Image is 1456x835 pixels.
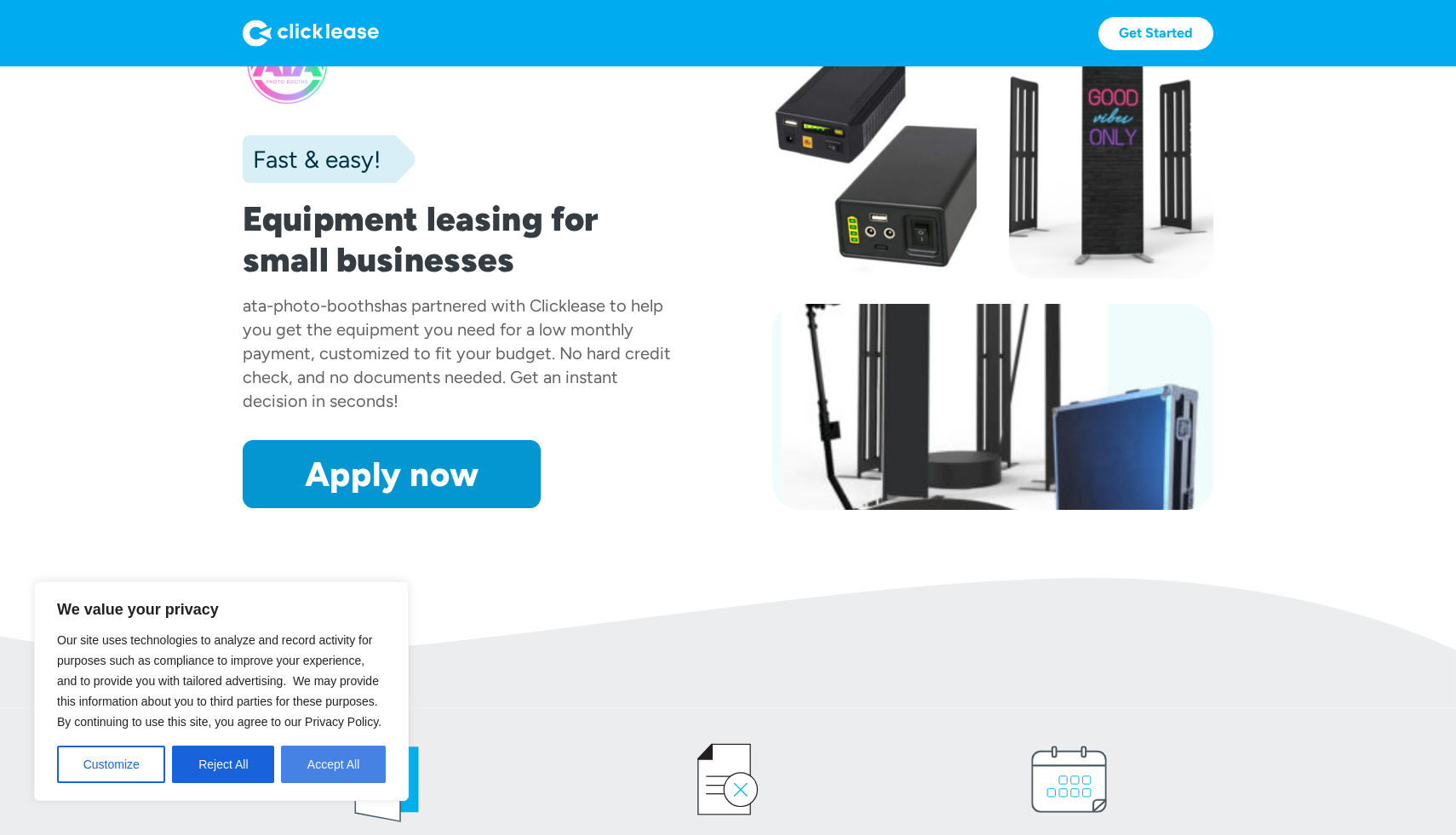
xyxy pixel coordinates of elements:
[57,599,386,620] p: We value your privacy
[1018,729,1121,831] img: calendar icon
[677,729,779,831] img: credit icon
[1098,17,1213,50] a: Get Started
[243,440,541,508] a: Apply now
[57,633,381,729] span: Our site uses technologies to analyze and record activity for purposes such as compliance to impr...
[172,746,274,783] button: Reject All
[243,198,684,280] h1: Equipment leasing for small businesses
[243,295,381,316] div: ata-photo-booths
[34,581,409,801] div: We value your privacy
[243,295,671,411] div: has partnered with Clicklease to help you get the equipment you need for a low monthly payment, c...
[243,20,379,47] img: Logo
[281,746,386,783] button: Accept All
[243,142,381,176] div: Fast & easy!
[57,746,165,783] button: Customize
